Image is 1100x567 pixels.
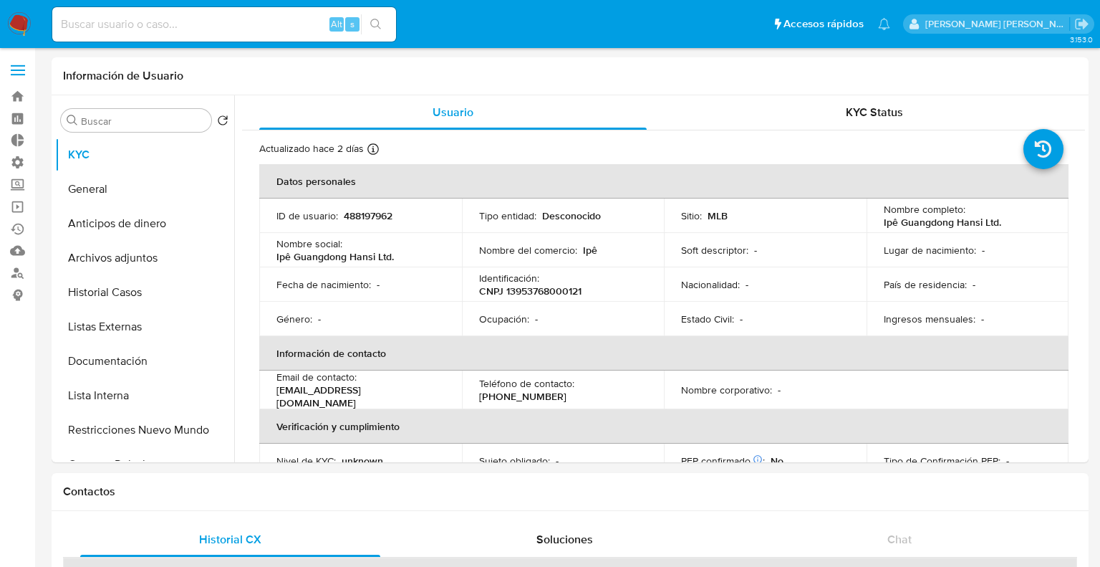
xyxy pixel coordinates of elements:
button: Anticipos de dinero [55,206,234,241]
p: Nombre corporativo : [681,383,772,396]
p: Sujeto obligado : [479,454,550,467]
p: Sitio : [681,209,702,222]
p: - [556,454,559,467]
p: Nivel de KYC : [276,454,336,467]
span: Accesos rápidos [783,16,864,32]
p: País de residencia : [884,278,967,291]
span: Usuario [433,104,473,120]
span: Soluciones [536,531,593,548]
p: 488197962 [344,209,392,222]
h1: Contactos [63,485,1077,499]
p: - [740,313,743,325]
span: Chat [887,531,912,548]
button: Historial Casos [55,275,234,310]
p: CNPJ 13953768000121 [479,285,582,297]
p: Fecha de nacimiento : [276,278,371,291]
button: Volver al orden por defecto [217,115,228,130]
p: - [1006,454,1009,467]
p: - [973,278,975,291]
p: Desconocido [542,209,601,222]
p: ID de usuario : [276,209,338,222]
th: Información de contacto [259,336,1068,371]
p: Soft descriptor : [681,244,748,257]
p: marianela.tarsia@mercadolibre.com [925,17,1070,31]
a: Salir [1074,16,1089,32]
span: s [350,17,354,31]
p: - [981,313,984,325]
button: search-icon [361,14,390,34]
p: Nacionalidad : [681,278,740,291]
input: Buscar [81,115,206,128]
input: Buscar usuario o caso... [52,15,396,34]
button: Lista Interna [55,378,234,413]
p: Tipo de Confirmación PEP : [884,454,1000,467]
h1: Información de Usuario [63,69,183,83]
p: Nombre completo : [884,203,965,216]
p: Ipê Guangdong Hansi Ltd. [884,216,1001,229]
p: - [746,278,748,291]
p: Nombre del comercio : [479,244,577,257]
p: Estado Civil : [681,313,734,325]
button: Cruces y Relaciones [55,447,234,482]
p: Ingresos mensuales : [884,313,975,325]
p: - [535,313,538,325]
span: Alt [331,17,342,31]
button: Archivos adjuntos [55,241,234,275]
p: - [318,313,321,325]
th: Datos personales [259,164,1068,199]
p: MLB [708,209,728,222]
p: [PHONE_NUMBER] [479,390,566,403]
p: Género : [276,313,312,325]
button: Buscar [67,115,78,126]
span: KYC Status [846,104,903,120]
p: - [754,244,757,257]
p: No [771,454,783,467]
p: - [982,244,985,257]
a: Notificaciones [878,18,890,30]
p: unknown [342,454,383,467]
p: Actualizado hace 2 días [259,142,364,156]
p: - [377,278,380,291]
th: Verificación y cumplimiento [259,409,1068,444]
p: Teléfono de contacto : [479,377,574,390]
button: KYC [55,138,234,172]
p: Nombre social : [276,237,342,250]
p: Lugar de nacimiento : [884,244,976,257]
p: [EMAIL_ADDRESS][DOMAIN_NAME] [276,383,439,409]
button: Listas Externas [55,310,234,344]
button: Documentación [55,344,234,378]
button: General [55,172,234,206]
p: Email de contacto : [276,371,357,383]
span: Historial CX [199,531,261,548]
p: Tipo entidad : [479,209,536,222]
p: Identificación : [479,272,539,285]
p: Ipê [583,244,597,257]
button: Restricciones Nuevo Mundo [55,413,234,447]
p: Ipê Guangdong Hansi Ltd. [276,250,394,263]
p: Ocupación : [479,313,529,325]
p: PEP confirmado : [681,454,765,467]
p: - [778,383,781,396]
